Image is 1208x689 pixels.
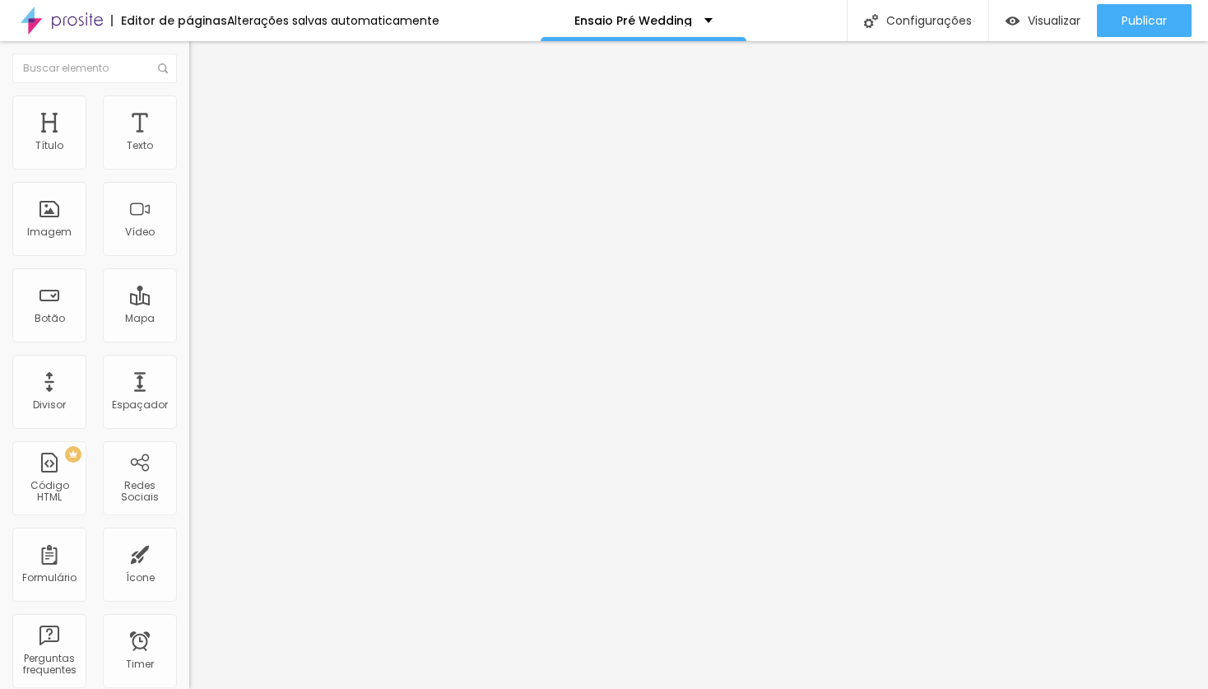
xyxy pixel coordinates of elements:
[127,140,153,151] div: Texto
[107,480,172,504] div: Redes Sociais
[126,659,154,670] div: Timer
[1006,14,1020,28] img: view-1.svg
[989,4,1097,37] button: Visualizar
[158,63,168,73] img: Icone
[1097,4,1192,37] button: Publicar
[16,653,81,677] div: Perguntas frequentes
[35,313,65,324] div: Botão
[125,313,155,324] div: Mapa
[22,572,77,584] div: Formulário
[111,15,227,26] div: Editor de páginas
[16,480,81,504] div: Código HTML
[189,41,1208,689] iframe: Editor
[227,15,439,26] div: Alterações salvas automaticamente
[1028,14,1080,27] span: Visualizar
[574,15,692,26] p: Ensaio Pré Wedding
[33,399,66,411] div: Divisor
[27,226,72,238] div: Imagem
[125,226,155,238] div: Vídeo
[126,572,155,584] div: Ícone
[112,399,168,411] div: Espaçador
[12,54,177,83] input: Buscar elemento
[864,14,878,28] img: Icone
[35,140,63,151] div: Título
[1122,14,1167,27] span: Publicar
